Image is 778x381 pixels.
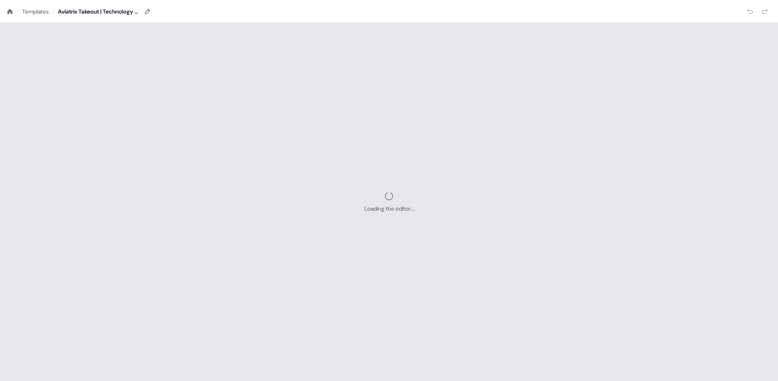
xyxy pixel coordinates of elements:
div: Aviatrix Takeout | Technology Template [58,7,140,16]
div: Loading the editor... [364,204,414,213]
div: / [16,7,19,16]
a: Templates [22,7,49,16]
div: / [52,7,55,16]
